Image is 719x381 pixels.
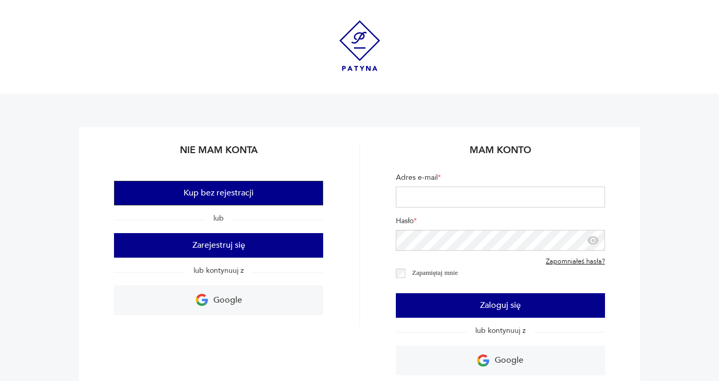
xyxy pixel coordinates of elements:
[339,20,380,71] img: Patyna - sklep z meblami i dekoracjami vintage
[396,293,605,318] button: Zaloguj się
[114,144,323,164] h2: Nie mam konta
[477,354,489,367] img: Ikona Google
[185,265,252,275] span: lub kontynuuj z
[205,213,232,223] span: lub
[396,172,605,187] label: Adres e-mail
[396,345,605,375] a: Google
[546,258,605,266] a: Zapomniałeś hasła?
[396,216,605,230] label: Hasło
[196,294,208,306] img: Ikona Google
[495,352,523,368] p: Google
[114,233,323,258] button: Zarejestruj się
[467,326,534,336] span: lub kontynuuj z
[412,269,458,276] label: Zapamiętaj mnie
[114,285,323,315] a: Google
[213,292,242,308] p: Google
[114,181,323,205] button: Kup bez rejestracji
[396,144,605,164] h2: Mam konto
